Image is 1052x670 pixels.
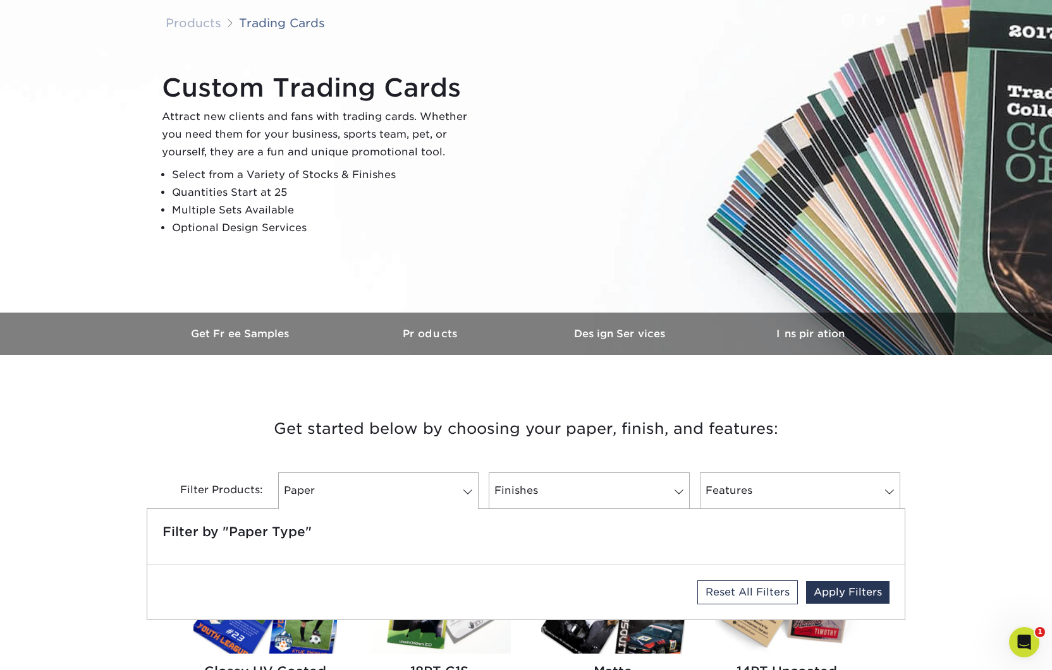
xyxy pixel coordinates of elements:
h3: Products [336,328,526,340]
a: Products [336,313,526,355]
h5: Filter by "Paper Type" [162,524,890,539]
li: Select from a Variety of Stocks & Finishes [172,166,478,184]
a: Reset All Filters [697,580,798,604]
h3: Get started below by choosing your paper, finish, and features: [156,400,896,457]
li: Quantities Start at 25 [172,184,478,201]
a: Design Services [526,313,716,355]
a: Get Free Samples [147,313,336,355]
div: Filter Products: [147,472,273,509]
a: Features [700,472,900,509]
a: Trading Cards [239,16,325,30]
iframe: Intercom live chat [1009,627,1039,657]
h1: Custom Trading Cards [162,73,478,103]
a: Finishes [489,472,689,509]
a: Products [166,16,221,30]
a: Apply Filters [806,581,890,604]
li: Optional Design Services [172,219,478,237]
span: 1 [1035,627,1045,637]
a: Inspiration [716,313,905,355]
p: Attract new clients and fans with trading cards. Whether you need them for your business, sports ... [162,108,478,161]
a: Paper [278,472,479,509]
h3: Design Services [526,328,716,340]
h3: Inspiration [716,328,905,340]
h3: Get Free Samples [147,328,336,340]
li: Multiple Sets Available [172,201,478,219]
